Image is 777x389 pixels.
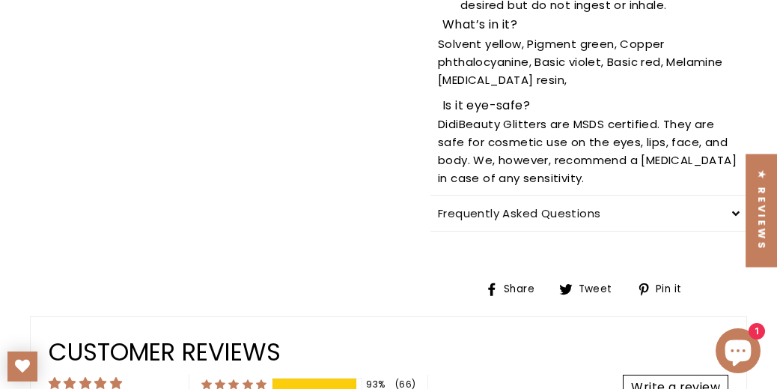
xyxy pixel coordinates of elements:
img: shoppay_color.svg [195,17,221,43]
span: Tweet [576,281,624,298]
h2: Customer Reviews [49,335,728,369]
span: Frequently Asked Questions [438,205,600,221]
a: My Wishlist [7,352,37,382]
button: What’s in it? [438,14,522,35]
img: americanexpress_1_color.svg [129,17,155,43]
span: Share [502,281,546,298]
img: paypal_2_color.svg [228,17,254,43]
img: mastercard_color.svg [63,17,89,43]
img: visa_1_color.svg [96,17,122,43]
p: Beauty Glitters are MSDS certified. They are safe for cosmetic use on the eyes, lips, face, and b... [438,115,740,187]
inbox-online-store-chat: Shopify online store chat [711,328,765,377]
span: Didi [438,116,459,132]
p: Solvent yellow, Pigment green, Copper phthalocyanine, Basic violet, Basic red, Melamine [MEDICAL_... [438,35,740,89]
span: Pin it [653,281,692,298]
img: applepay_color.svg [162,17,188,43]
div: Click to open Judge.me floating reviews tab [746,154,777,267]
button: Is it eye-safe? [438,95,534,116]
